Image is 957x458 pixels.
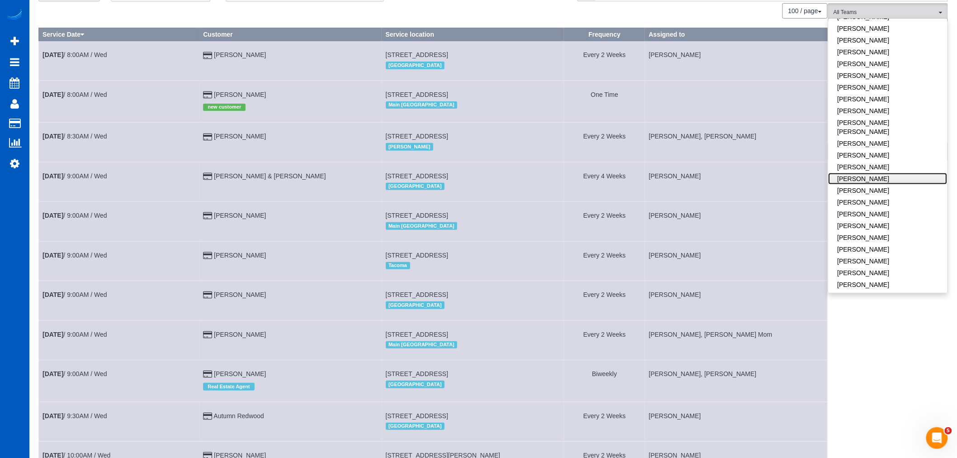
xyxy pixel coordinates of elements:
[829,232,948,243] a: [PERSON_NAME]
[564,402,645,441] td: Frequency
[564,202,645,241] td: Frequency
[645,28,827,41] th: Assigned to
[199,162,382,201] td: Customer
[214,252,266,259] a: [PERSON_NAME]
[386,141,560,153] div: Location
[829,291,948,302] a: [PERSON_NAME]
[43,252,107,259] a: [DATE]/ 9:00AM / Wed
[39,402,199,441] td: Schedule date
[564,28,645,41] th: Frequency
[386,412,448,420] span: [STREET_ADDRESS]
[386,291,448,298] span: [STREET_ADDRESS]
[382,162,564,201] td: Service location
[43,91,107,98] a: [DATE]/ 8:00AM / Wed
[214,370,266,377] a: [PERSON_NAME]
[199,28,382,41] th: Customer
[43,172,63,180] b: [DATE]
[203,253,212,259] i: Credit Card Payment
[43,412,107,420] a: [DATE]/ 9:30AM / Wed
[834,9,937,16] span: All Teams
[386,183,445,190] span: [GEOGRAPHIC_DATA]
[386,381,445,388] span: [GEOGRAPHIC_DATA]
[199,360,382,402] td: Customer
[829,138,948,149] a: [PERSON_NAME]
[382,320,564,360] td: Service location
[5,9,24,22] img: Automaid Logo
[564,241,645,281] td: Frequency
[783,3,828,19] nav: Pagination navigation
[203,292,212,298] i: Credit Card Payment
[386,370,448,377] span: [STREET_ADDRESS]
[829,46,948,58] a: [PERSON_NAME]
[203,383,254,390] span: Real Estate Agent
[386,378,560,390] div: Location
[645,41,827,81] td: Assigned to
[386,51,448,58] span: [STREET_ADDRESS]
[829,279,948,291] a: [PERSON_NAME]
[386,262,410,269] span: Tacoma
[829,81,948,93] a: [PERSON_NAME]
[828,3,948,22] button: All Teams
[645,123,827,162] td: Assigned to
[645,81,827,122] td: Assigned to
[386,181,560,192] div: Location
[829,220,948,232] a: [PERSON_NAME]
[829,23,948,34] a: [PERSON_NAME]
[43,370,107,377] a: [DATE]/ 9:00AM / Wed
[564,123,645,162] td: Frequency
[386,172,448,180] span: [STREET_ADDRESS]
[39,123,199,162] td: Schedule date
[39,162,199,201] td: Schedule date
[829,34,948,46] a: [PERSON_NAME]
[382,28,564,41] th: Service location
[386,301,445,309] span: [GEOGRAPHIC_DATA]
[386,220,560,232] div: Location
[214,51,266,58] a: [PERSON_NAME]
[386,339,560,351] div: Location
[203,173,212,180] i: Credit Card Payment
[203,332,212,338] i: Credit Card Payment
[926,427,948,449] iframe: Intercom live chat
[386,91,448,98] span: [STREET_ADDRESS]
[382,123,564,162] td: Service location
[43,291,63,298] b: [DATE]
[645,162,827,201] td: Assigned to
[43,91,63,98] b: [DATE]
[645,281,827,320] td: Assigned to
[386,299,560,311] div: Location
[386,101,458,109] span: Main [GEOGRAPHIC_DATA]
[564,320,645,360] td: Frequency
[203,104,246,111] span: new customer
[43,331,107,338] a: [DATE]/ 9:00AM / Wed
[382,281,564,320] td: Service location
[39,320,199,360] td: Schedule date
[645,241,827,281] td: Assigned to
[43,412,63,420] b: [DATE]
[829,58,948,70] a: [PERSON_NAME]
[203,52,212,59] i: Credit Card Payment
[43,370,63,377] b: [DATE]
[43,133,107,140] a: [DATE]/ 8:30AM / Wed
[829,93,948,105] a: [PERSON_NAME]
[43,252,63,259] b: [DATE]
[564,281,645,320] td: Frequency
[386,252,448,259] span: [STREET_ADDRESS]
[203,413,212,420] i: Credit Card Payment
[829,243,948,255] a: [PERSON_NAME]
[386,99,560,111] div: Location
[43,212,63,219] b: [DATE]
[828,3,948,17] ol: All Teams
[199,402,382,441] td: Customer
[829,149,948,161] a: [PERSON_NAME]
[39,202,199,241] td: Schedule date
[43,291,107,298] a: [DATE]/ 9:00AM / Wed
[782,3,828,19] button: 100 / page
[829,255,948,267] a: [PERSON_NAME]
[43,51,63,58] b: [DATE]
[43,212,107,219] a: [DATE]/ 9:00AM / Wed
[386,420,560,432] div: Location
[386,133,448,140] span: [STREET_ADDRESS]
[203,92,212,98] i: Credit Card Payment
[382,402,564,441] td: Service location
